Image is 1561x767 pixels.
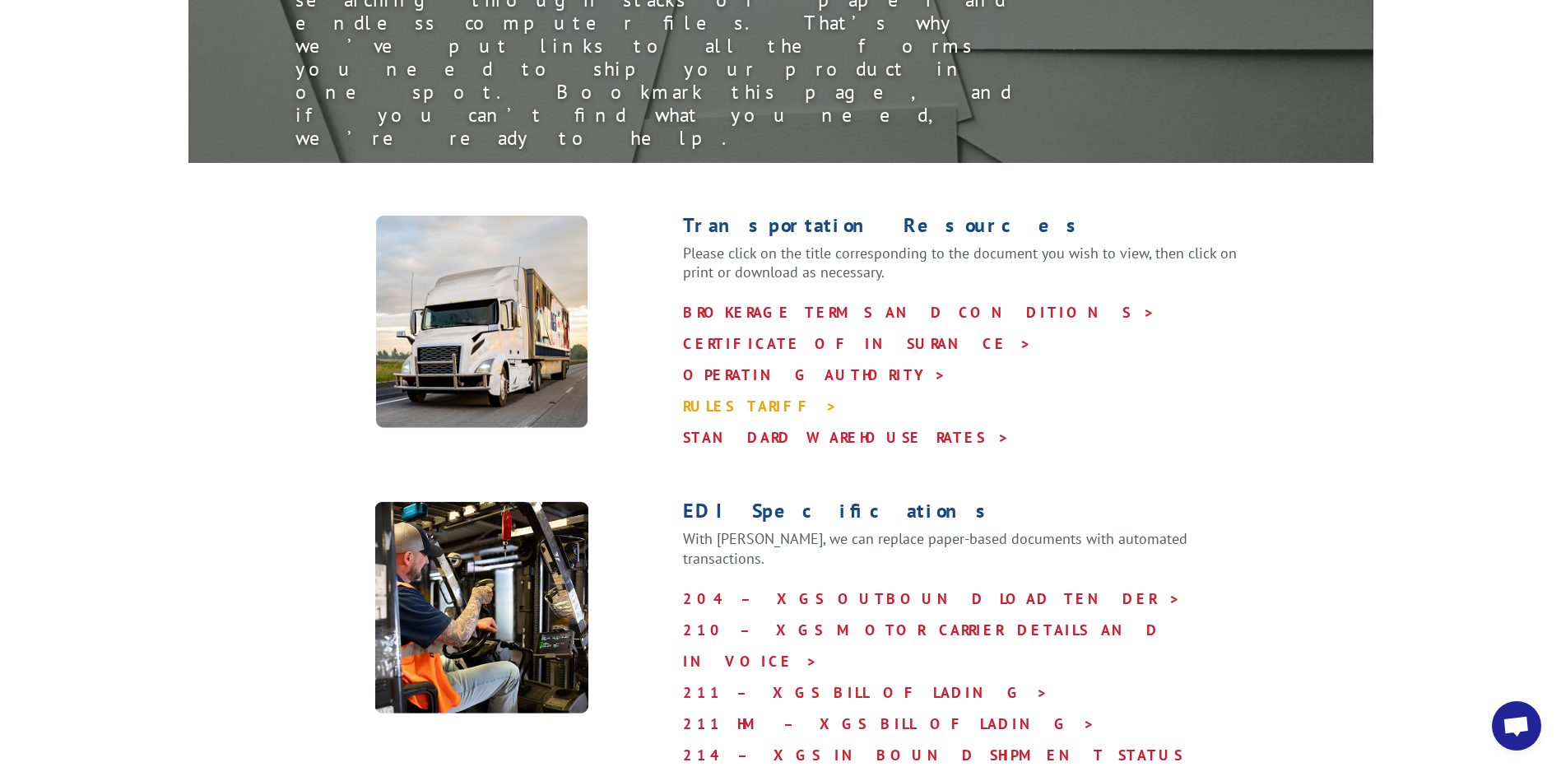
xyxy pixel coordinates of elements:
[683,334,1032,353] a: CERTIFICATE OF INSURANCE >
[375,216,588,429] img: XpressGlobal_Resources
[683,683,1048,702] a: 211 – XGS BILL OF LADING >
[683,244,1269,298] p: Please click on the title corresponding to the document you wish to view, then click on print or ...
[1492,701,1541,751] div: Open chat
[683,397,838,416] a: RULES TARIFF >
[375,501,588,714] img: XpressGlobalSystems_Resources_EDI
[683,428,1010,447] a: STANDARD WAREHOUSE RATES >
[683,501,1269,529] h1: EDI Specifications
[683,589,1181,608] a: 204 – XGS OUTBOUND LOAD TENDER >
[683,303,1155,322] a: BROKERAGE TERMS AND CONDITIONS >
[683,365,946,384] a: OPERATING AUTHORITY >
[683,216,1269,244] h1: Transportation Resources
[683,714,1095,733] a: 211 HM – XGS BILL OF LADING >
[683,621,1160,671] a: 210 – XGS MOTOR CARRIER DETAILS AND INVOICE >
[683,529,1269,583] p: With [PERSON_NAME], we can replace paper-based documents with automated transactions.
